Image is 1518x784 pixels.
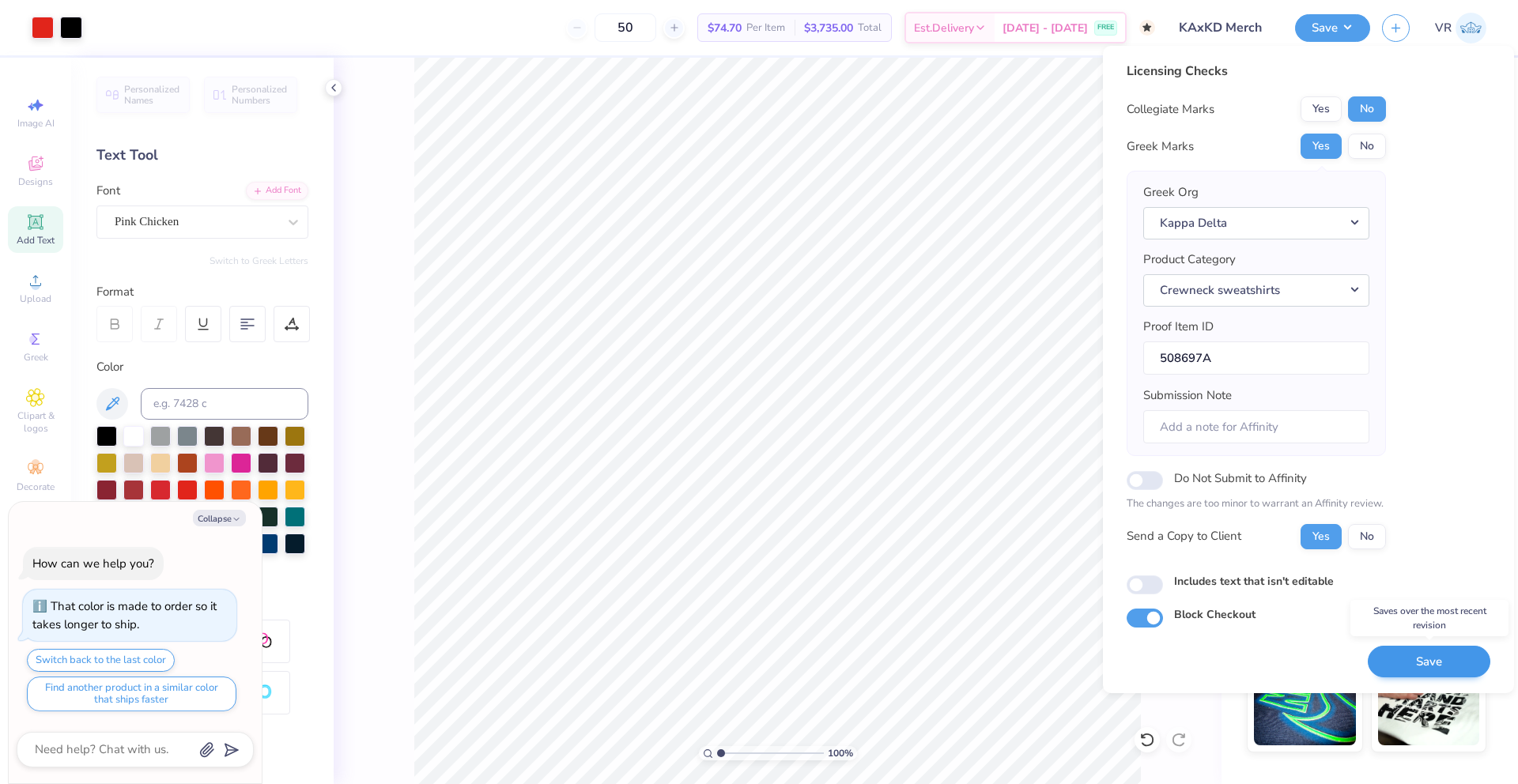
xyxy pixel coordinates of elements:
[17,117,55,130] span: Image AI
[24,351,48,364] span: Greek
[1127,62,1386,81] div: Licensing Checks
[1348,96,1386,122] button: No
[32,598,217,632] div: That color is made to order so it takes longer to ship.
[1301,134,1342,159] button: Yes
[1127,496,1386,512] p: The changes are too minor to warrant an Affinity review.
[1143,207,1369,239] button: Kappa Delta
[18,175,53,188] span: Designs
[1301,524,1342,549] button: Yes
[1174,468,1307,488] label: Do Not Submit to Affinity
[1350,600,1509,636] div: Saves over the most recent revision
[193,510,246,526] button: Collapse
[141,388,308,420] input: e.g. 7428 c
[1143,386,1232,405] label: Submission Note
[1097,22,1114,33] span: FREE
[828,746,853,760] span: 100 %
[96,145,308,166] div: Text Tool
[124,84,180,106] span: Personalized Names
[1127,100,1214,119] div: Collegiate Marks
[232,84,288,106] span: Personalized Numbers
[708,20,742,36] span: $74.70
[1143,183,1199,202] label: Greek Org
[1143,251,1236,269] label: Product Category
[210,254,308,267] button: Switch to Greek Letters
[1435,19,1452,37] span: VR
[1143,410,1369,444] input: Add a note for Affinity
[1003,20,1088,36] span: [DATE] - [DATE]
[1174,573,1334,590] label: Includes text that isn't editable
[1456,13,1486,43] img: Vincent Roxas
[1174,606,1256,623] label: Block Checkout
[17,234,55,247] span: Add Text
[1348,524,1386,549] button: No
[1348,134,1386,159] button: No
[1143,318,1214,336] label: Proof Item ID
[858,20,882,36] span: Total
[17,481,55,493] span: Decorate
[1295,14,1370,42] button: Save
[32,556,154,571] div: How can we help you?
[96,283,310,301] div: Format
[1301,96,1342,122] button: Yes
[1167,12,1283,43] input: Untitled Design
[27,677,236,711] button: Find another product in a similar color that ships faster
[1378,666,1480,745] img: Water based Ink
[246,182,308,200] div: Add Font
[804,20,853,36] span: $3,735.00
[746,20,785,36] span: Per Item
[1254,666,1356,745] img: Glow in the Dark Ink
[27,649,175,672] button: Switch back to the last color
[1368,646,1490,678] button: Save
[96,358,308,376] div: Color
[1127,527,1241,545] div: Send a Copy to Client
[1435,13,1486,43] a: VR
[1127,138,1194,156] div: Greek Marks
[914,20,974,36] span: Est. Delivery
[1143,274,1369,307] button: Crewneck sweatshirts
[595,13,656,42] input: – –
[20,292,51,305] span: Upload
[96,182,120,200] label: Font
[8,409,63,435] span: Clipart & logos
